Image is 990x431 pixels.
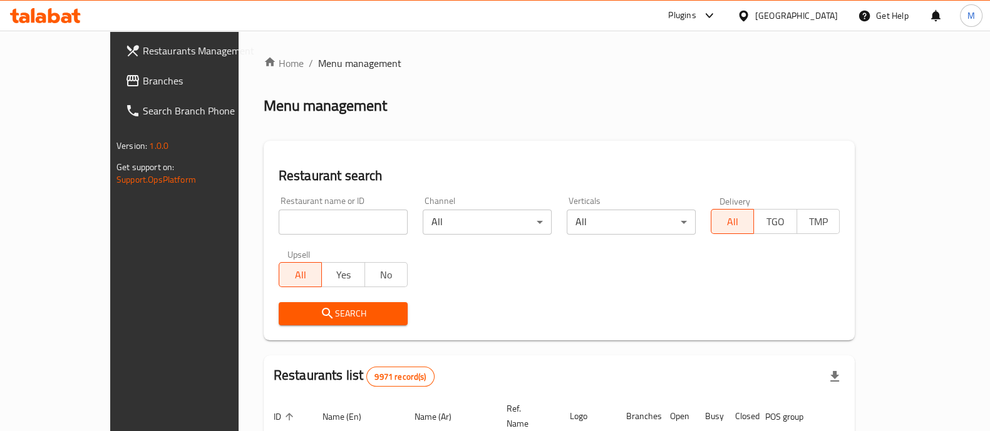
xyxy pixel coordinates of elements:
button: TGO [753,209,797,234]
label: Upsell [287,250,311,258]
span: Ref. Name [507,401,545,431]
span: No [370,266,403,284]
span: Get support on: [116,159,174,175]
button: Yes [321,262,364,287]
a: Branches [115,66,276,96]
a: Home [264,56,304,71]
span: TGO [759,213,791,231]
label: Delivery [719,196,751,205]
h2: Restaurants list [274,366,435,387]
div: Export file [820,362,850,392]
span: Menu management [318,56,401,71]
div: Plugins [668,8,696,23]
div: All [567,210,696,235]
li: / [309,56,313,71]
span: Name (Ar) [415,409,468,424]
span: ID [274,409,297,424]
span: All [716,213,749,231]
nav: breadcrumb [264,56,855,71]
span: TMP [802,213,835,231]
div: Total records count [366,367,434,387]
button: All [711,209,754,234]
span: POS group [765,409,820,424]
h2: Restaurant search [279,166,840,185]
span: All [284,266,317,284]
button: All [279,262,322,287]
span: Restaurants Management [143,43,266,58]
span: Name (En) [322,409,378,424]
span: 9971 record(s) [367,371,433,383]
span: Search Branch Phone [143,103,266,118]
span: Version: [116,138,147,154]
h2: Menu management [264,96,387,116]
a: Restaurants Management [115,36,276,66]
span: Branches [143,73,266,88]
a: Support.OpsPlatform [116,171,196,188]
button: Search [279,302,408,325]
input: Search for restaurant name or ID.. [279,210,408,235]
button: No [364,262,408,287]
div: [GEOGRAPHIC_DATA] [755,9,838,23]
div: All [423,210,552,235]
a: Search Branch Phone [115,96,276,126]
span: Yes [327,266,359,284]
span: M [967,9,975,23]
button: TMP [797,209,840,234]
span: Search [289,306,398,322]
span: 1.0.0 [149,138,168,154]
